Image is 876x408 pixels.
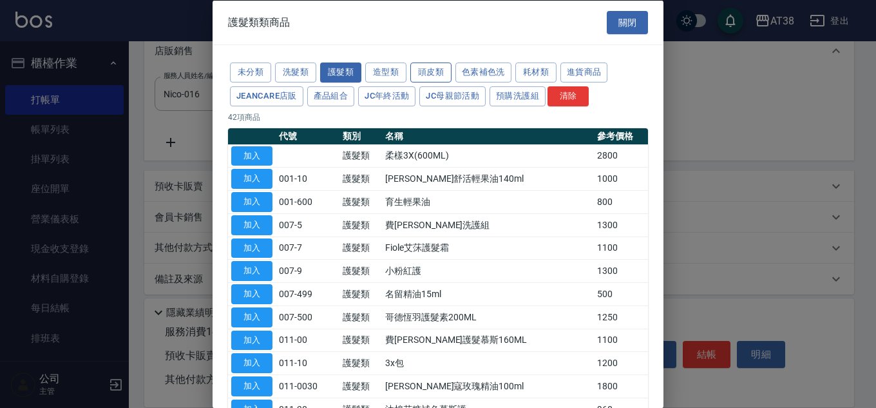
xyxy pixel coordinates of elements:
[594,237,648,260] td: 1100
[231,261,272,281] button: 加入
[382,259,594,282] td: 小粉紅護
[320,63,361,83] button: 護髮類
[339,374,382,398] td: 護髮類
[231,376,272,396] button: 加入
[382,190,594,213] td: 育生輕果油
[307,86,355,106] button: 產品組合
[339,282,382,306] td: 護髮類
[228,111,648,122] p: 42 項商品
[339,259,382,282] td: 護髮類
[382,213,594,237] td: 費[PERSON_NAME]洗護組
[382,351,594,374] td: 3x包
[382,282,594,306] td: 名留精油15ml
[382,329,594,352] td: 費[PERSON_NAME]護髮慕斯160ML
[339,144,382,168] td: 護髮類
[231,284,272,304] button: 加入
[455,63,511,83] button: 色素補色洗
[275,63,316,83] button: 洗髮類
[382,237,594,260] td: Fiole艾莯護髮霜
[276,128,339,144] th: 代號
[594,374,648,398] td: 1800
[382,128,594,144] th: 名稱
[276,329,339,352] td: 011-00
[382,167,594,190] td: [PERSON_NAME]舒活輕果油140ml
[410,63,452,83] button: 頭皮類
[276,213,339,237] td: 007-5
[276,237,339,260] td: 007-7
[231,169,272,189] button: 加入
[594,167,648,190] td: 1000
[231,238,272,258] button: 加入
[594,128,648,144] th: 參考價格
[228,15,290,28] span: 護髮類類商品
[230,86,303,106] button: JeanCare店販
[594,282,648,306] td: 500
[339,128,382,144] th: 類別
[231,192,272,212] button: 加入
[382,374,594,398] td: [PERSON_NAME]寇玫瑰精油100ml
[490,86,546,106] button: 預購洗護組
[339,329,382,352] td: 護髮類
[276,351,339,374] td: 011-10
[231,353,272,373] button: 加入
[339,213,382,237] td: 護髮類
[515,63,557,83] button: 耗材類
[231,146,272,166] button: 加入
[339,167,382,190] td: 護髮類
[231,330,272,350] button: 加入
[230,63,271,83] button: 未分類
[276,167,339,190] td: 001-10
[276,282,339,306] td: 007-499
[358,86,415,106] button: JC年終活動
[594,144,648,168] td: 2800
[594,190,648,213] td: 800
[607,10,648,34] button: 關閉
[594,213,648,237] td: 1300
[594,259,648,282] td: 1300
[339,351,382,374] td: 護髮類
[276,190,339,213] td: 001-600
[276,306,339,329] td: 007-500
[560,63,608,83] button: 進貨商品
[276,259,339,282] td: 007-9
[594,306,648,329] td: 1250
[547,86,589,106] button: 清除
[339,237,382,260] td: 護髮類
[382,306,594,329] td: 哥德恆羽護髮素200ML
[365,63,406,83] button: 造型類
[276,374,339,398] td: 011-0030
[594,329,648,352] td: 1100
[231,215,272,235] button: 加入
[419,86,486,106] button: JC母親節活動
[382,144,594,168] td: 柔樣3X(600ML)
[339,306,382,329] td: 護髮類
[594,351,648,374] td: 1200
[339,190,382,213] td: 護髮類
[231,307,272,327] button: 加入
